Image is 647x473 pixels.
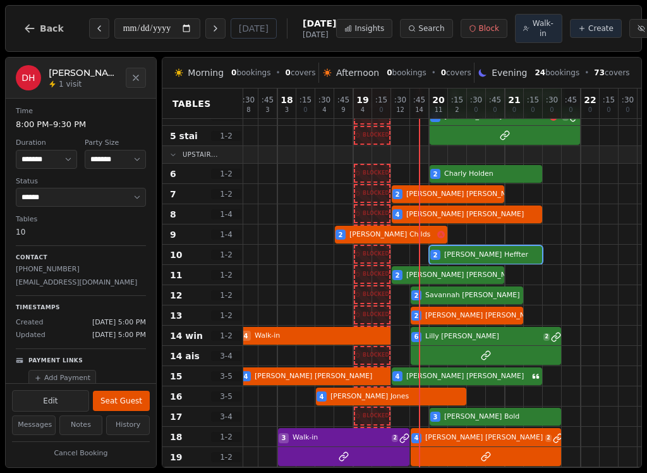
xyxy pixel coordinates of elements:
[211,250,241,260] span: 1 - 2
[515,14,562,43] button: Walk-in
[396,271,400,280] span: 2
[415,107,423,113] span: 14
[444,169,542,180] span: Charly Holden
[170,249,182,261] span: 10
[16,254,146,262] p: Contact
[349,230,435,240] span: [PERSON_NAME] Childs
[170,350,200,362] span: 14 ais
[441,68,446,77] span: 0
[492,66,527,79] span: Evening
[16,278,146,288] p: [EMAIL_ADDRESS][DOMAIN_NAME]
[432,68,436,78] span: •
[336,66,379,79] span: Afternoon
[89,18,109,39] button: Previous day
[293,433,389,443] span: Walk-in
[244,372,248,381] span: 4
[330,391,466,402] span: [PERSON_NAME] Jones
[211,412,241,422] span: 3 - 4
[211,230,241,240] span: 1 - 4
[396,372,400,381] span: 4
[336,19,392,38] button: Insights
[339,230,343,240] span: 2
[59,415,103,435] button: Notes
[170,329,203,342] span: 14 win
[59,79,82,89] span: 1 visit
[400,19,452,38] button: Search
[170,309,182,322] span: 13
[594,68,605,77] span: 73
[244,331,248,341] span: 4
[433,412,438,422] span: 3
[299,96,311,104] span: : 15
[320,392,324,402] span: 4
[16,226,146,238] dd: 10
[12,446,150,462] button: Cancel Booking
[414,311,419,321] span: 2
[16,330,45,341] span: Updated
[550,107,553,113] span: 0
[394,96,406,104] span: : 30
[170,269,182,281] span: 11
[170,370,182,383] span: 15
[493,107,497,113] span: 0
[211,432,241,442] span: 1 - 2
[546,96,558,104] span: : 30
[607,107,610,113] span: 0
[414,332,419,341] span: 6
[12,415,56,435] button: Messages
[16,264,146,275] p: [PHONE_NUMBER]
[170,431,182,443] span: 18
[570,19,622,38] button: Create
[303,30,336,40] span: [DATE]
[425,290,523,301] span: Savannah [PERSON_NAME]
[413,96,425,104] span: : 45
[341,107,345,113] span: 9
[545,434,552,442] span: 2
[16,176,146,187] dt: Status
[211,131,241,141] span: 1 - 2
[85,138,146,149] dt: Party Size
[387,68,426,78] span: bookings
[455,107,459,113] span: 2
[356,95,368,104] span: 19
[622,96,634,104] span: : 30
[16,304,146,312] p: Timestamps
[303,107,307,113] span: 0
[512,107,516,113] span: 0
[205,18,226,39] button: Next day
[433,169,438,179] span: 2
[527,96,539,104] span: : 15
[418,23,444,34] span: Search
[461,19,507,38] button: Block
[13,13,74,44] button: Back
[441,68,471,78] span: covers
[211,189,241,199] span: 1 - 2
[435,107,443,113] span: 11
[211,351,241,361] span: 3 - 4
[444,250,542,261] span: [PERSON_NAME] Heffter
[170,410,182,423] span: 17
[106,415,150,435] button: History
[387,68,392,77] span: 0
[425,433,543,443] span: [PERSON_NAME] [PERSON_NAME]
[337,96,349,104] span: : 45
[535,68,545,77] span: 24
[474,107,478,113] span: 0
[588,23,614,34] span: Create
[406,270,524,281] span: [PERSON_NAME] [PERSON_NAME]
[170,390,182,403] span: 16
[543,333,550,341] span: 2
[243,96,255,104] span: : 30
[211,209,241,219] span: 1 - 4
[392,434,398,442] span: 2
[92,330,146,341] span: [DATE] 5:00 PM
[396,190,400,199] span: 2
[16,317,44,328] span: Created
[28,370,96,387] button: Add Payment
[281,95,293,104] span: 18
[282,433,286,443] span: 3
[303,17,336,30] span: [DATE]
[265,107,269,113] span: 3
[479,23,499,34] span: Block
[170,228,176,241] span: 9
